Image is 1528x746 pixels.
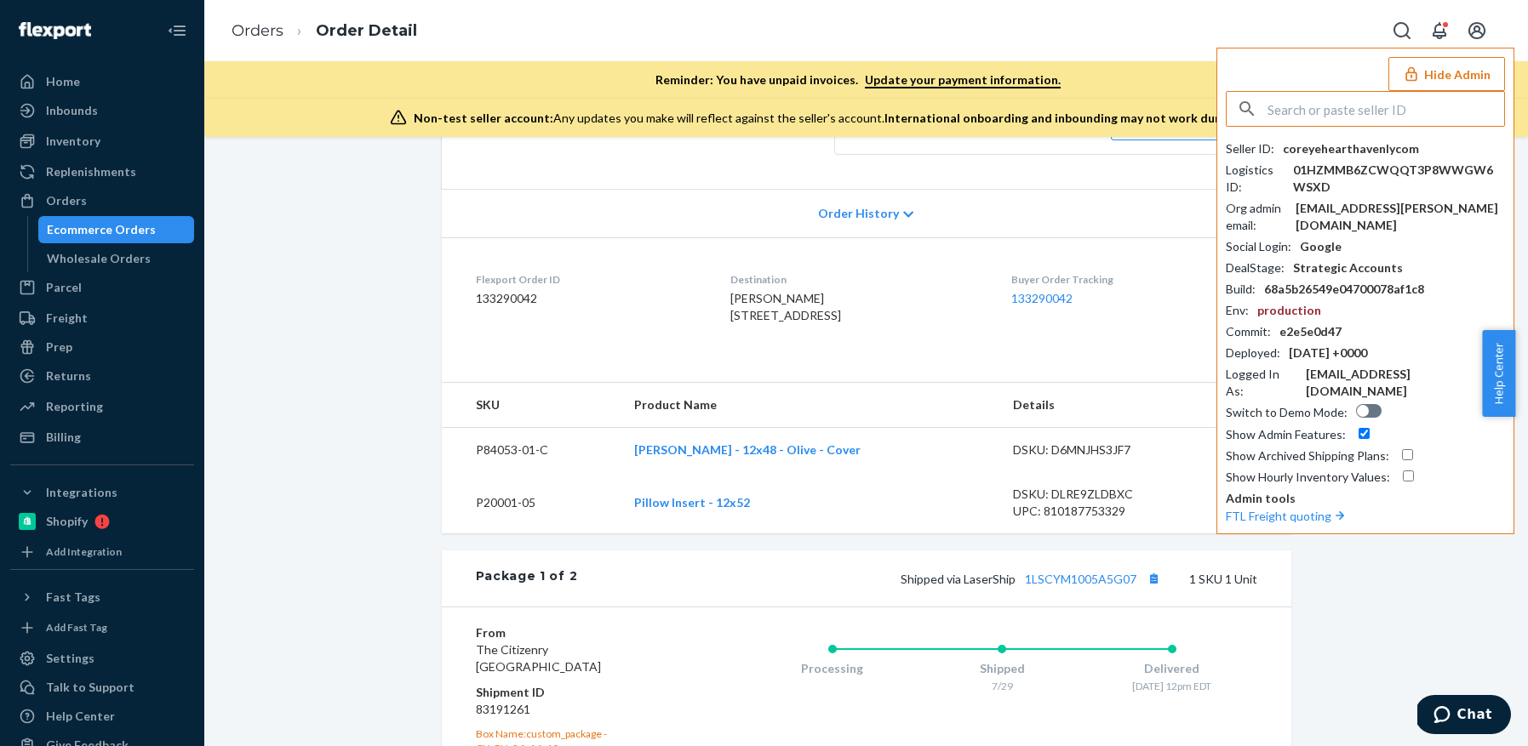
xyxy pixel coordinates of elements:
div: Settings [46,650,94,667]
button: Copy tracking number [1143,567,1165,589]
div: Returns [46,367,91,384]
a: 1LSCYM1005A5G07 [1025,572,1136,586]
div: 7/29 [917,679,1087,693]
span: International onboarding and inbounding may not work during impersonation. [884,111,1325,125]
div: production [1257,302,1321,319]
a: Reporting [10,393,194,420]
div: Integrations [46,484,117,501]
button: Close Navigation [160,14,194,48]
div: Home [46,73,80,90]
div: [DATE] 12pm EDT [1087,679,1257,693]
div: Org admin email : [1226,200,1287,234]
a: Wholesale Orders [38,245,195,272]
a: Orders [10,187,194,214]
div: Replenishments [46,163,136,180]
a: Order Detail [316,21,417,40]
div: Shopify [46,513,88,530]
div: [EMAIL_ADDRESS][PERSON_NAME][DOMAIN_NAME] [1296,200,1505,234]
ol: breadcrumbs [218,6,431,56]
dd: 133290042 [476,290,703,307]
th: Qty [1187,383,1291,428]
div: Wholesale Orders [47,250,151,267]
td: 1 [1187,472,1291,533]
div: [DATE] +0000 [1289,345,1367,362]
a: [PERSON_NAME] - 12x48 - Olive - Cover [634,442,861,457]
a: Add Integration [10,542,194,562]
div: Orders [46,192,87,209]
div: Show Admin Features : [1226,426,1346,443]
div: Delivered [1087,660,1257,677]
a: Ecommerce Orders [38,216,195,243]
div: Package 1 of 2 [476,567,578,589]
a: Update your payment information. [865,72,1061,88]
div: Billing [46,429,81,446]
div: e2e5e0d47 [1279,323,1342,340]
div: UPC: 810187753329 [1013,503,1173,520]
button: Open account menu [1460,14,1494,48]
div: Any updates you make will reflect against the seller's account. [414,110,1325,127]
button: Fast Tags [10,584,194,611]
div: [EMAIL_ADDRESS][DOMAIN_NAME] [1306,366,1505,400]
div: Processing [747,660,918,677]
button: Hide Admin [1388,57,1505,91]
a: Returns [10,362,194,390]
a: Add Fast Tag [10,618,194,638]
div: Show Hourly Inventory Values : [1226,469,1390,486]
div: Logged In As : [1226,366,1297,400]
div: Google [1300,238,1342,255]
p: Admin tools [1226,490,1505,507]
div: Seller ID : [1226,140,1274,157]
dt: Flexport Order ID [476,272,703,287]
dt: From [476,624,679,641]
th: Details [999,383,1187,428]
p: Reminder: You have unpaid invoices. [655,71,1061,88]
th: Product Name [621,383,999,428]
button: Integrations [10,479,194,506]
span: [PERSON_NAME] [STREET_ADDRESS] [730,291,841,322]
div: Social Login : [1226,238,1291,255]
span: The Citizenry [GEOGRAPHIC_DATA] [476,642,601,674]
dt: Buyer Order Tracking [1011,272,1256,287]
input: Search or paste seller ID [1268,92,1504,126]
td: P20001-05 [442,472,621,533]
div: Inbounds [46,102,98,119]
div: Inventory [46,133,100,150]
div: Talk to Support [46,679,134,696]
a: Parcel [10,274,194,301]
div: Build : [1226,281,1256,298]
dt: Shipment ID [476,684,679,701]
a: Settings [10,645,194,672]
button: Open notifications [1422,14,1456,48]
div: Strategic Accounts [1293,259,1403,276]
a: Billing [10,424,194,451]
div: Ecommerce Orders [47,221,156,238]
a: Inbounds [10,97,194,124]
div: DSKU: D6MNJHS3JF7 [1013,441,1173,458]
button: Talk to Support [10,674,194,701]
a: Replenishments [10,158,194,185]
div: Logistics ID : [1226,162,1285,196]
div: 1 SKU 1 Unit [577,567,1256,589]
div: Show Archived Shipping Plans : [1226,447,1389,464]
div: Add Integration [46,544,122,559]
div: Env : [1226,302,1249,319]
div: Shipped [917,660,1087,677]
div: DSKU: DLRE9ZLDBXC [1013,486,1173,503]
div: Reporting [46,398,103,415]
a: Prep [10,333,194,361]
button: Open Search Box [1385,14,1419,48]
span: Non-test seller account: [414,111,553,125]
div: Fast Tags [46,589,100,606]
div: Parcel [46,279,82,296]
div: 68a5b26549e04700078af1c8 [1264,281,1424,298]
div: Deployed : [1226,345,1280,362]
a: Orders [232,21,283,40]
a: Shopify [10,508,194,535]
span: Help Center [1482,330,1515,417]
div: DealStage : [1226,259,1285,276]
a: 133290042 [1011,291,1073,305]
div: 01HZMMB6ZCWQQT3P8WWGW6WSXD [1293,162,1505,196]
img: Flexport logo [19,22,91,39]
div: coreyehearthavenlycom [1283,140,1419,157]
div: Help Center [46,708,115,725]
